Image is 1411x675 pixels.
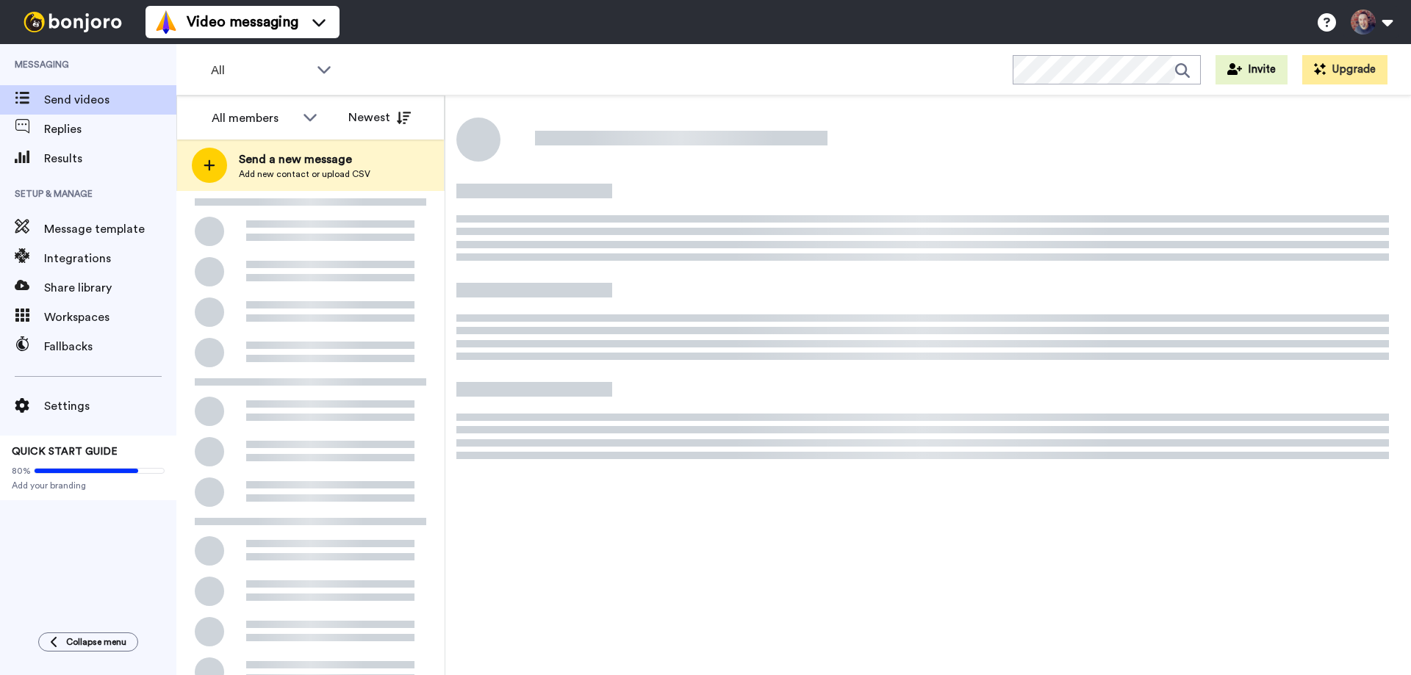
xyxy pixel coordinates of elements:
div: All members [212,109,295,127]
span: Send a new message [239,151,370,168]
span: Add new contact or upload CSV [239,168,370,180]
span: QUICK START GUIDE [12,447,118,457]
span: Replies [44,120,176,138]
button: Collapse menu [38,632,138,651]
button: Invite [1216,55,1288,84]
img: vm-color.svg [154,10,178,34]
span: Share library [44,279,176,297]
img: bj-logo-header-white.svg [18,12,128,32]
span: Add your branding [12,480,165,491]
span: Workspaces [44,308,176,326]
span: Message template [44,220,176,238]
span: All [211,62,309,79]
button: Upgrade [1302,55,1387,84]
span: 80% [12,465,31,477]
span: Settings [44,397,176,415]
span: Send videos [44,91,176,109]
span: Results [44,150,176,167]
span: Video messaging [187,12,298,32]
span: Fallbacks [44,338,176,355]
span: Collapse menu [66,636,126,648]
button: Newest [337,103,422,132]
span: Integrations [44,250,176,267]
